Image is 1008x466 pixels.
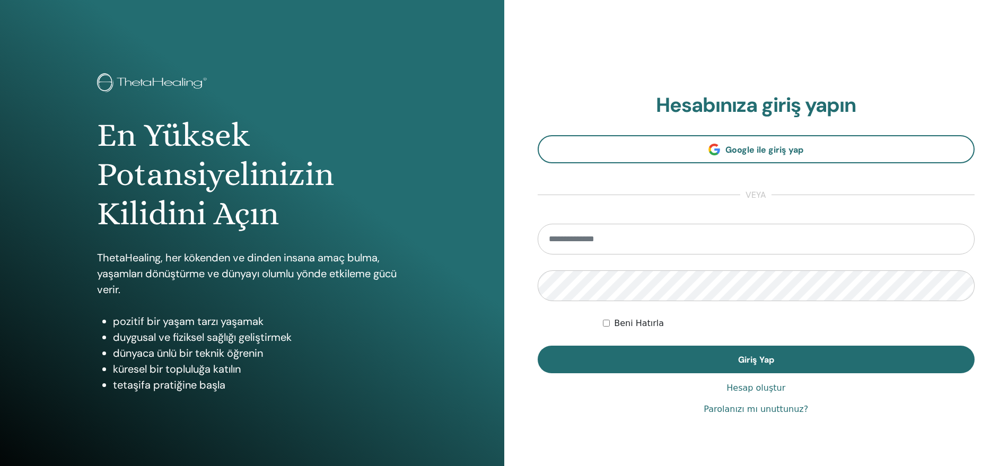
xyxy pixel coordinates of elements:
[603,317,975,330] div: Keep me authenticated indefinitely or until I manually logout
[97,116,407,234] h1: En Yüksek Potansiyelinizin Kilidini Açın
[538,346,975,373] button: Giriş Yap
[113,361,407,377] li: küresel bir topluluğa katılın
[113,377,407,393] li: tetaşifa pratiğine başla
[704,403,808,416] a: Parolanızı mı unuttunuz?
[538,135,975,163] a: Google ile giriş yap
[97,250,407,297] p: ThetaHealing, her kökenden ve dinden insana amaç bulma, yaşamları dönüştürme ve dünyayı olumlu yö...
[738,354,774,365] span: Giriş Yap
[113,313,407,329] li: pozitif bir yaşam tarzı yaşamak
[538,93,975,118] h2: Hesabınıza giriş yapın
[726,382,785,394] a: Hesap oluştur
[614,317,664,330] label: Beni Hatırla
[113,345,407,361] li: dünyaca ünlü bir teknik öğrenin
[113,329,407,345] li: duygusal ve fiziksel sağlığı geliştirmek
[740,189,772,201] span: veya
[725,144,803,155] span: Google ile giriş yap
